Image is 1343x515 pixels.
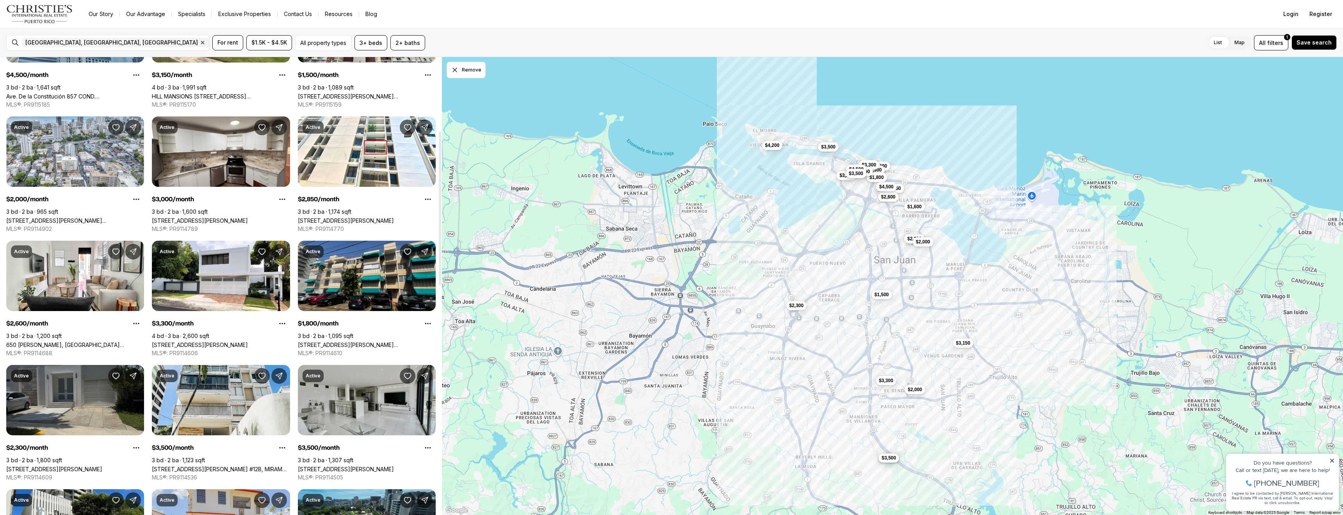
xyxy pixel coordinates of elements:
[866,173,887,182] button: $1,800
[306,373,321,379] p: Active
[789,302,804,308] span: $2,300
[8,25,113,30] div: Call or text [DATE], we are here to help!
[160,497,175,503] p: Active
[217,39,238,46] span: For rent
[859,160,879,169] button: $3,300
[306,249,321,255] p: Active
[786,300,807,310] button: $2,300
[818,142,839,152] button: $3,500
[32,37,97,45] span: [PHONE_NUMBER]
[152,217,248,224] a: 1500 AVE LOS ROMEROS #703, SAN JUAN PR, 00920
[1208,36,1228,50] label: List
[298,342,436,348] a: 163 VILLAMIL, SAN JUAN PR, 00907
[160,373,175,379] p: Active
[882,454,896,461] span: $3,500
[152,466,290,472] a: 831 JOSE MARTI ST. #12B, MIRAMAR PR, 00907
[765,142,780,148] span: $4,200
[359,9,383,20] a: Blog
[246,35,292,50] button: $1.5K - $4.5K
[878,192,899,202] button: $2,600
[1283,11,1298,17] span: Login
[152,93,290,100] a: HILL MANSIONS 64 #BA 36, SAN JUAN PR, 00926
[108,492,124,508] button: Save Property: 64 CONDADO AVE
[128,67,144,83] button: Property options
[254,120,270,135] button: Save Property: 1500 AVE LOS ROMEROS #703
[354,35,387,50] button: 3+ beds
[271,120,287,135] button: Share Property
[125,492,141,508] button: Share Property
[417,120,433,135] button: Share Property
[128,191,144,207] button: Property options
[1254,35,1288,50] button: Allfilters1
[1279,6,1303,22] button: Login
[400,492,415,508] button: Save Property: 310 DE DIEGO AVE #9B
[295,35,351,50] button: All property types
[400,120,415,135] button: Save Property: 229 CALLE DEL PARQUE #3A
[274,67,290,83] button: Property options
[25,39,198,46] span: [GEOGRAPHIC_DATA], [GEOGRAPHIC_DATA], [GEOGRAPHIC_DATA]
[125,120,141,135] button: Share Property
[417,244,433,259] button: Share Property
[82,9,119,20] a: Our Story
[839,172,854,179] span: $3,200
[876,376,896,385] button: $3,300
[836,171,857,180] button: $3,200
[254,244,270,259] button: Save Property: 8 CALLE
[1259,39,1266,47] span: All
[873,163,887,169] span: $2,400
[298,93,436,100] a: 36 CALLE NEVAREZ, SAN JUAN PR, 00927
[869,161,890,171] button: $2,400
[160,124,175,131] p: Active
[1267,39,1283,47] span: filters
[125,244,141,259] button: Share Property
[306,124,321,131] p: Active
[846,169,866,178] button: $3,500
[254,492,270,508] button: Save Property: 2002 ROSELANE ST. #1
[212,9,277,20] a: Exclusive Properties
[298,217,394,224] a: 229 CALLE DEL PARQUE #3A, SAN JUAN PR, 00912
[447,62,486,78] button: Dismiss drawing
[862,161,876,168] span: $3,300
[905,385,925,394] button: $2,000
[881,194,896,200] span: $2,600
[849,166,864,172] span: $4,500
[916,238,930,245] span: $2,000
[1286,34,1288,40] span: 1
[420,67,436,83] button: Property options
[271,244,287,259] button: Share Property
[306,497,321,503] p: Active
[128,440,144,456] button: Property options
[6,217,144,224] a: 301 CONDOMINIO SAN GABRIEL #301, SAN JUAN PR, 00907
[913,237,933,246] button: $2,000
[14,249,29,255] p: Active
[278,9,318,20] button: Contact Us
[821,144,835,150] span: $3,500
[212,35,243,50] button: For rent
[871,290,892,299] button: $1,500
[904,202,925,211] button: $1,600
[879,377,893,383] span: $3,300
[251,39,287,46] span: $1.5K - $4.5K
[849,170,863,177] span: $3,500
[274,191,290,207] button: Property options
[6,93,144,100] a: Ave. De la Constitución 857 COND. LAGOMAR, SAN JUAN PR, 00907
[271,492,287,508] button: Share Property
[869,174,884,181] span: $1,800
[420,440,436,456] button: Property options
[400,244,415,259] button: Save Property: 163 VILLAMIL
[907,203,922,209] span: $1,600
[956,340,971,346] span: $3,150
[152,342,248,348] a: 8 CALLE, SAN JUAN PR, 00926
[8,18,113,23] div: Do you have questions?
[128,316,144,331] button: Property options
[274,316,290,331] button: Property options
[271,368,287,384] button: Share Property
[1291,35,1337,50] button: Save search
[254,368,270,384] button: Save Property: 831 JOSE MARTI ST. #12B
[14,497,29,503] p: Active
[14,124,29,131] p: Active
[108,368,124,384] button: Save Property: 504 SIRIO
[908,386,922,393] span: $2,000
[864,165,885,175] button: $4,300
[867,167,882,173] span: $4,300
